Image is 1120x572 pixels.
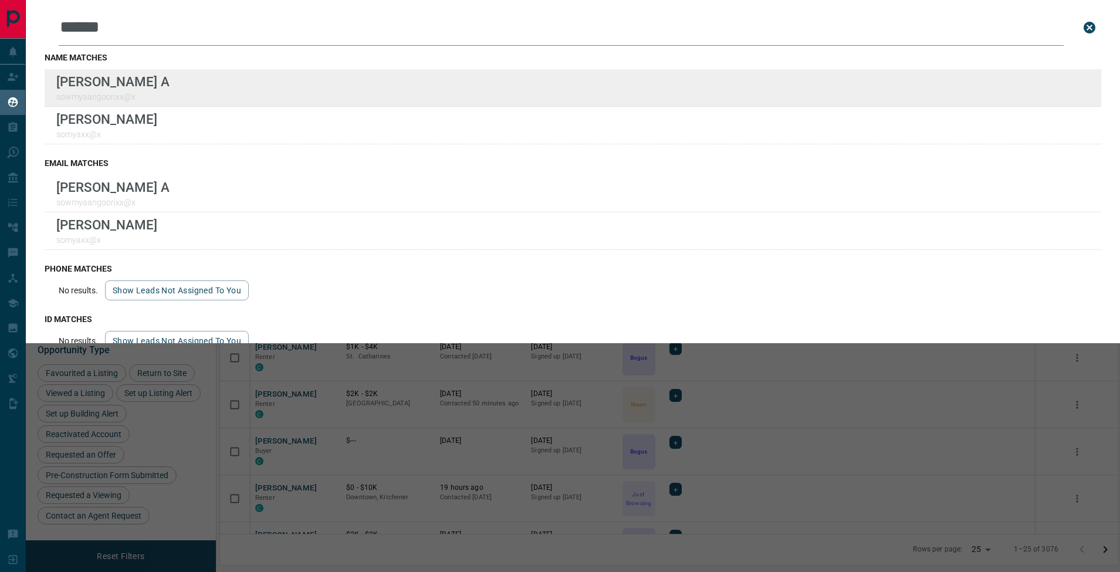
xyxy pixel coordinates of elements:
[56,130,157,139] p: somyaxx@x
[45,158,1101,168] h3: email matches
[45,314,1101,324] h3: id matches
[45,264,1101,273] h3: phone matches
[56,198,170,207] p: sowmyaangoorixx@x
[56,74,170,89] p: [PERSON_NAME] A
[105,331,249,351] button: show leads not assigned to you
[105,280,249,300] button: show leads not assigned to you
[59,286,98,295] p: No results.
[45,53,1101,62] h3: name matches
[56,111,157,127] p: [PERSON_NAME]
[1078,16,1101,39] button: close search bar
[56,217,157,232] p: [PERSON_NAME]
[56,235,157,245] p: somyaxx@x
[59,336,98,346] p: No results.
[56,92,170,101] p: sowmyaangoorixx@x
[56,180,170,195] p: [PERSON_NAME] A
